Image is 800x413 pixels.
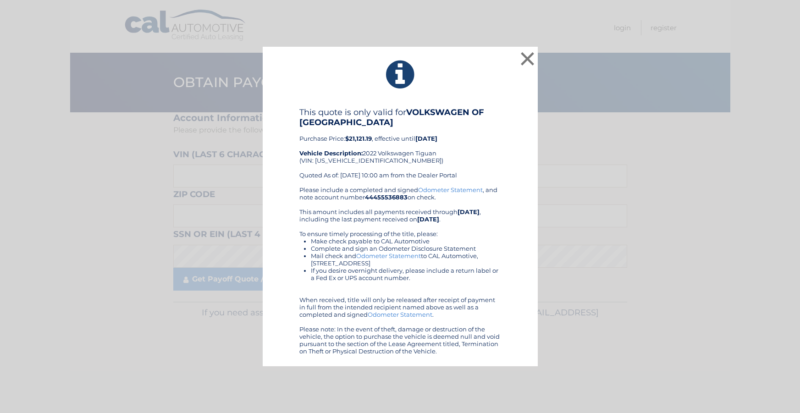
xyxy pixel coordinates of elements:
[458,208,480,215] b: [DATE]
[345,135,372,142] b: $21,121.19
[311,245,501,252] li: Complete and sign an Odometer Disclosure Statement
[299,107,501,127] h4: This quote is only valid for
[368,311,432,318] a: Odometer Statement
[311,252,501,267] li: Mail check and to CAL Automotive, [STREET_ADDRESS]
[356,252,421,259] a: Odometer Statement
[365,193,408,201] b: 44455536883
[299,186,501,355] div: Please include a completed and signed , and note account number on check. This amount includes al...
[299,107,484,127] b: VOLKSWAGEN OF [GEOGRAPHIC_DATA]
[418,186,483,193] a: Odometer Statement
[299,107,501,186] div: Purchase Price: , effective until 2022 Volkswagen Tiguan (VIN: [US_VEHICLE_IDENTIFICATION_NUMBER]...
[519,50,537,68] button: ×
[299,149,363,157] strong: Vehicle Description:
[311,267,501,281] li: If you desire overnight delivery, please include a return label or a Fed Ex or UPS account number.
[415,135,437,142] b: [DATE]
[311,237,501,245] li: Make check payable to CAL Automotive
[417,215,439,223] b: [DATE]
